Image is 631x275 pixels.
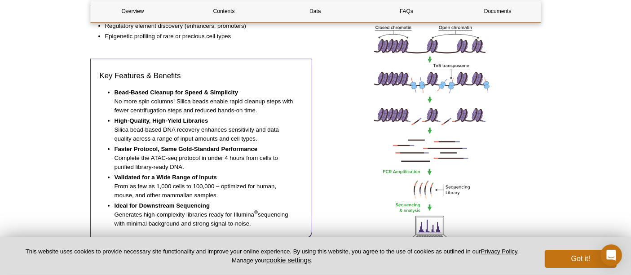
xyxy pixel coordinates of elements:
[105,32,304,41] li: Epigenetic profiling of rare or precious cell types
[14,248,530,265] p: This website uses cookies to provide necessary site functionality and improve your online experie...
[115,116,294,143] li: Silica bead-based DNA recovery enhances sensitivity and data quality across a range of input amou...
[115,202,210,209] strong: Ideal for Downstream Sequencing
[115,146,258,152] strong: Faster Protocol, Same Gold-Standard Performance
[105,22,304,31] li: Regulatory element discovery (enhancers, promoters)
[100,71,303,81] h3: Key Features & Benefits
[115,174,217,181] strong: Validated for a Wide Range of Inputs
[545,250,617,268] button: Got it!
[115,173,294,200] li: From as few as 1,000 cells to 100,000 – optimized for human, mouse, and other mammalian samples.
[266,256,311,264] button: cookie settings
[481,248,517,255] a: Privacy Policy
[254,209,258,215] sup: ®
[115,145,294,172] li: Complete the ATAC-seq protocol in under 4 hours from cells to purified library-ready DNA.
[91,0,175,22] a: Overview
[115,117,208,124] strong: High-Quality, High-Yield Libraries
[182,0,266,22] a: Contents
[273,0,357,22] a: Data
[455,0,540,22] a: Documents
[115,201,294,228] li: Generates high-complexity libraries ready for Illumina sequencing with minimal background and str...
[115,88,294,115] li: No more spin columns! Silica beads enable rapid cleanup steps with fewer centrifugation steps and...
[364,0,449,22] a: FAQs
[115,89,238,96] strong: Bead-Based Cleanup for Speed & Simplicity
[600,244,622,266] div: Open Intercom Messenger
